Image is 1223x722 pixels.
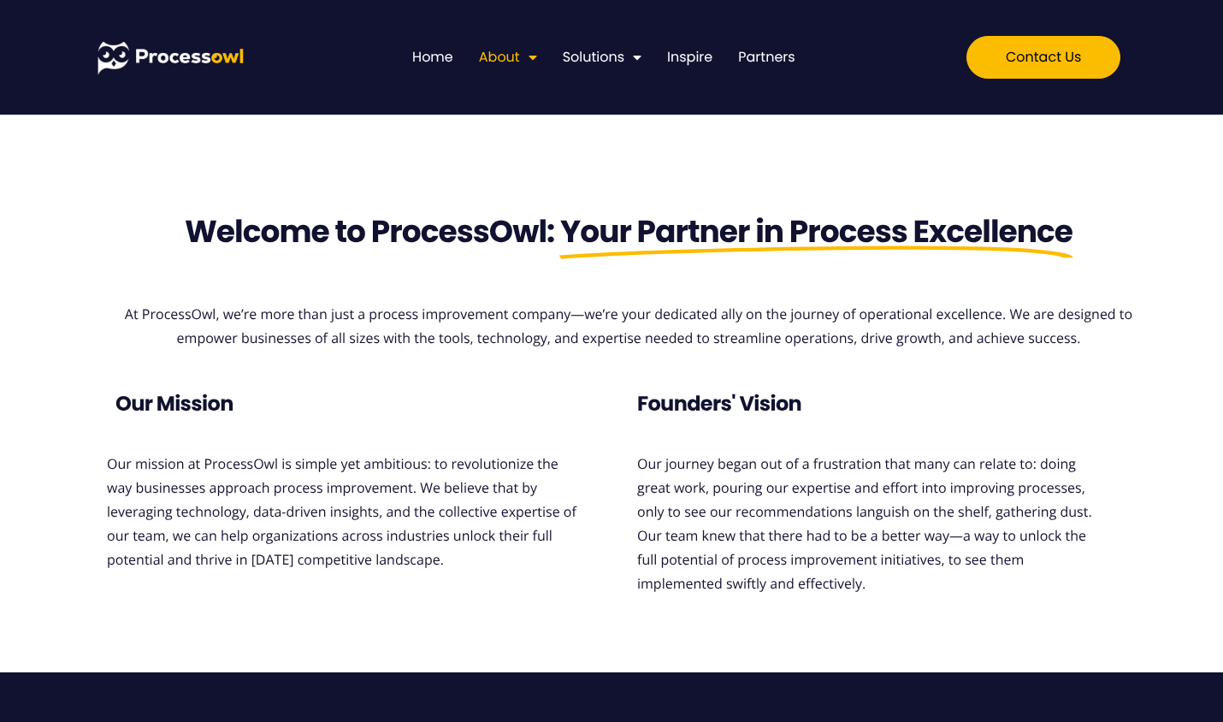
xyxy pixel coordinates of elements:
[738,46,795,68] a: Partners
[107,452,586,571] p: Our mission at ProcessOwl is simple yet ambitious: to revolutionize the way businesses approach p...
[412,46,795,68] nav: Menu
[479,46,537,68] a: About
[124,302,1133,350] p: At ProcessOwl, we’re more than just a process improvement company—we’re your dedicated ally on th...
[966,36,1120,79] a: Contact us
[560,213,1072,250] span: Your Partner in Process Excellence
[185,210,554,253] span: Welcome to ProcessOwl:
[563,46,641,68] a: Solutions
[637,452,1108,595] p: Our journey began out of a frustration that many can relate to: doing great work, pouring our exp...
[1006,50,1081,64] span: Contact us
[115,393,586,417] h2: Our Mission
[637,393,1116,417] h2: Founders' Vision
[412,46,453,68] a: Home
[667,46,712,68] a: Inspire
